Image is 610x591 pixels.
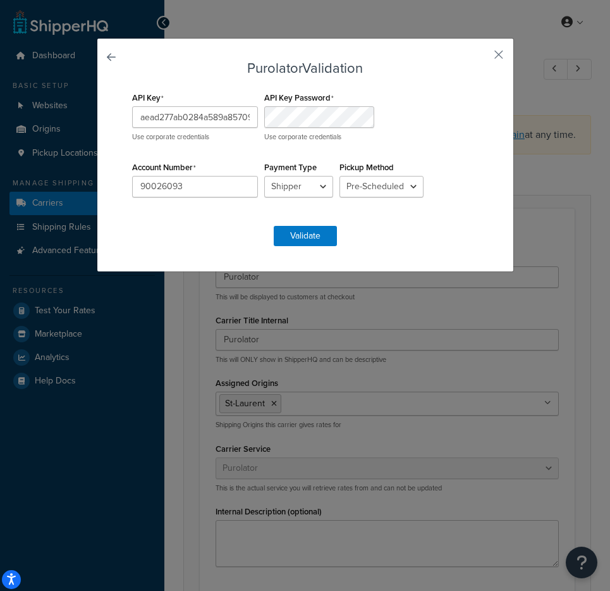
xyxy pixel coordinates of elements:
[132,93,164,103] label: API Key
[264,132,374,142] p: Use corporate credentials
[132,132,258,142] p: Use corporate credentials
[132,163,196,173] label: Account Number
[339,163,394,172] label: Pickup Method
[264,93,334,103] label: API Key Password
[264,163,317,172] label: Payment Type
[129,61,482,76] h3: Purolator Validation
[274,226,337,246] button: Validate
